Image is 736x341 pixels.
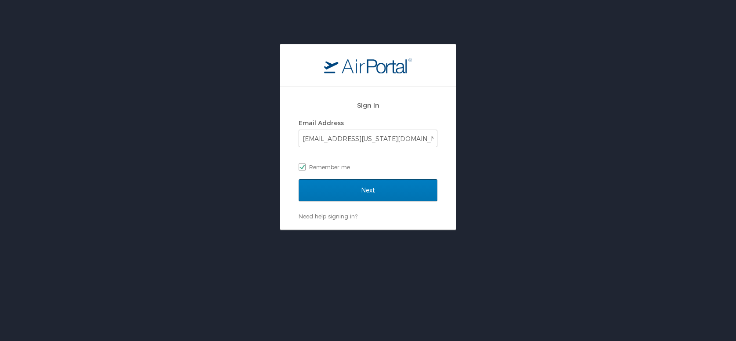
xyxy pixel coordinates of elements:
h2: Sign In [299,100,437,110]
img: logo [324,58,412,73]
input: Next [299,179,437,201]
a: Need help signing in? [299,213,357,220]
label: Email Address [299,119,344,127]
label: Remember me [299,160,437,174]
